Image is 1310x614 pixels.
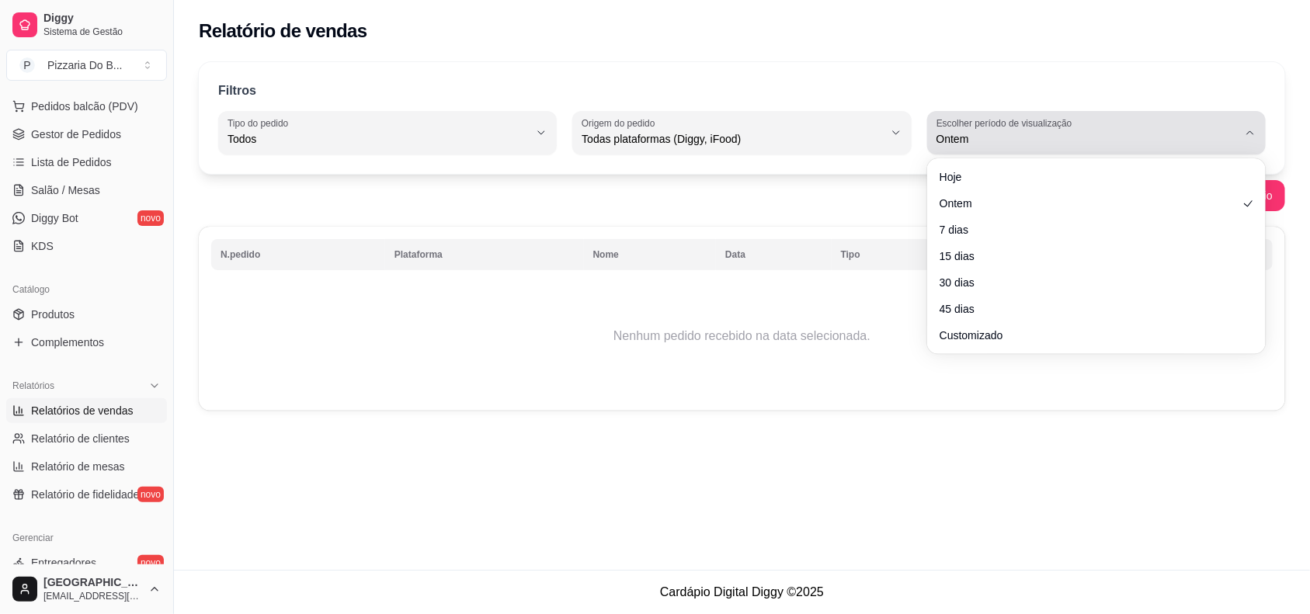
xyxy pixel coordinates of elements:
[31,307,75,322] span: Produtos
[31,431,130,446] span: Relatório de clientes
[211,239,385,270] th: N.pedido
[940,301,1238,317] span: 45 dias
[218,82,256,100] p: Filtros
[832,239,945,270] th: Tipo
[582,116,660,130] label: Origem do pedido
[940,169,1238,185] span: Hoje
[940,328,1238,343] span: Customizado
[940,248,1238,264] span: 15 dias
[584,239,716,270] th: Nome
[716,239,832,270] th: Data
[940,196,1238,211] span: Ontem
[228,116,294,130] label: Tipo do pedido
[12,380,54,392] span: Relatórios
[31,210,78,226] span: Diggy Bot
[31,403,134,418] span: Relatórios de vendas
[43,576,142,590] span: [GEOGRAPHIC_DATA]
[31,182,100,198] span: Salão / Mesas
[936,131,1238,147] span: Ontem
[31,487,139,502] span: Relatório de fidelidade
[940,222,1238,238] span: 7 dias
[31,459,125,474] span: Relatório de mesas
[940,275,1238,290] span: 30 dias
[199,19,367,43] h2: Relatório de vendas
[6,277,167,302] div: Catálogo
[31,99,138,114] span: Pedidos balcão (PDV)
[31,555,96,571] span: Entregadores
[174,570,1310,614] footer: Cardápio Digital Diggy © 2025
[211,274,1273,398] td: Nenhum pedido recebido na data selecionada.
[31,335,104,350] span: Complementos
[582,131,883,147] span: Todas plataformas (Diggy, iFood)
[19,57,35,73] span: P
[31,127,121,142] span: Gestor de Pedidos
[385,239,584,270] th: Plataforma
[43,26,161,38] span: Sistema de Gestão
[43,590,142,602] span: [EMAIL_ADDRESS][DOMAIN_NAME]
[43,12,161,26] span: Diggy
[31,238,54,254] span: KDS
[47,57,122,73] div: Pizzaria Do B ...
[936,116,1077,130] label: Escolher período de visualização
[6,50,167,81] button: Select a team
[228,131,529,147] span: Todos
[31,154,112,170] span: Lista de Pedidos
[6,526,167,550] div: Gerenciar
